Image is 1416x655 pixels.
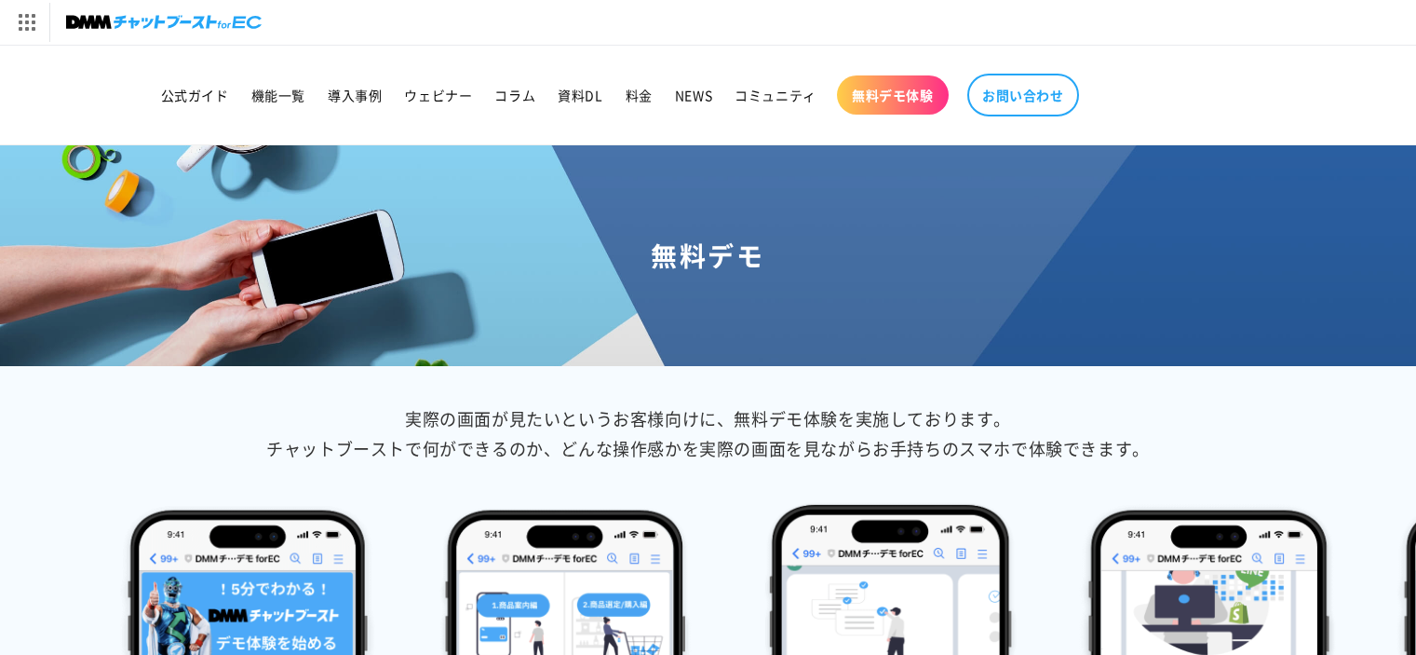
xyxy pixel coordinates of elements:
span: NEWS [675,87,712,103]
span: 料金 [626,87,653,103]
a: 導入事例 [317,75,393,115]
img: チャットブーストforEC [66,9,262,35]
span: 公式ガイド [161,87,229,103]
span: コラム [494,87,535,103]
img: サービス [3,3,49,42]
a: 無料デモ体験 [837,75,949,115]
span: お問い合わせ [982,87,1064,103]
a: 料金 [614,75,664,115]
span: 資料DL [558,87,602,103]
a: ウェビナー [393,75,483,115]
span: コミュニティ [735,87,816,103]
a: NEWS [664,75,723,115]
a: コミュニティ [723,75,828,115]
span: 機能一覧 [251,87,305,103]
a: 機能一覧 [240,75,317,115]
span: ウェビナー [404,87,472,103]
a: コラム [483,75,546,115]
a: 公式ガイド [150,75,240,115]
span: 無料デモ体験 [852,87,934,103]
h1: 無料デモ [22,239,1394,272]
a: お問い合わせ [967,74,1079,116]
span: 導入事例 [328,87,382,103]
a: 資料DL [546,75,614,115]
